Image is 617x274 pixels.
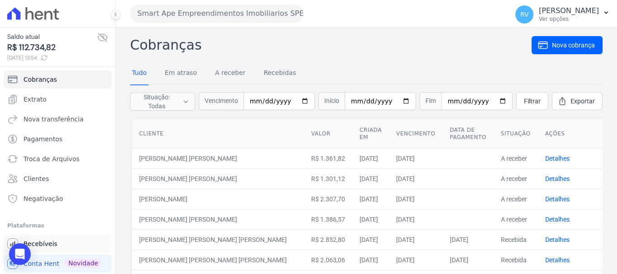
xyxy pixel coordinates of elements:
th: Cliente [132,119,304,149]
span: R$ 112.734,82 [7,42,97,54]
div: Open Intercom Messenger [9,243,31,265]
a: Nova cobrança [532,36,603,54]
a: Exportar [552,92,603,110]
span: Conta Hent [23,259,59,268]
span: Fim [420,92,441,110]
a: Troca de Arquivos [4,150,112,168]
a: Em atraso [163,62,199,85]
td: [DATE] [389,168,442,189]
span: Nova transferência [23,115,84,124]
div: Plataformas [7,220,108,231]
td: [PERSON_NAME] [PERSON_NAME] [132,168,304,189]
td: R$ 2.852,80 [304,229,352,250]
td: A receber [494,189,538,209]
span: Vencimento [199,92,243,110]
td: [DATE] [389,229,442,250]
button: Smart Ape Empreendimentos Imobiliarios SPE LTDA [130,5,304,23]
td: [PERSON_NAME] [132,189,304,209]
p: [PERSON_NAME] [539,6,599,15]
a: Detalhes [545,216,570,223]
td: [DATE] [352,229,389,250]
a: Detalhes [545,195,570,203]
a: Negativação [4,190,112,208]
span: Nova cobrança [552,41,595,50]
span: Situação: Todas [136,93,177,111]
a: Detalhes [545,175,570,182]
span: Saldo atual [7,32,97,42]
a: A receber [213,62,248,85]
a: Tudo [130,62,149,85]
td: [DATE] [389,250,442,270]
th: Situação [494,119,538,149]
td: A receber [494,209,538,229]
span: Cobranças [23,75,57,84]
a: Filtrar [516,92,548,110]
td: A receber [494,168,538,189]
a: Extrato [4,90,112,108]
span: Clientes [23,174,49,183]
span: Novidade [65,258,102,268]
span: [DATE] 13:54 [7,54,97,62]
td: R$ 1.301,12 [304,168,352,189]
span: Início [318,92,345,110]
td: [DATE] [389,209,442,229]
td: R$ 2.063,06 [304,250,352,270]
td: R$ 1.386,57 [304,209,352,229]
a: Recebidas [262,62,298,85]
th: Valor [304,119,352,149]
a: Conta Hent Novidade [4,255,112,273]
span: Exportar [570,97,595,106]
a: Clientes [4,170,112,188]
span: Filtrar [524,97,541,106]
td: [DATE] [389,148,442,168]
a: Detalhes [545,256,570,264]
p: Ver opções [539,15,599,23]
th: Criada em [352,119,389,149]
td: [DATE] [443,229,494,250]
td: [PERSON_NAME] [PERSON_NAME] [132,209,304,229]
td: [DATE] [352,168,389,189]
th: Data de pagamento [443,119,494,149]
td: [DATE] [352,189,389,209]
button: Situação: Todas [130,93,195,111]
td: Recebida [494,229,538,250]
a: Detalhes [545,155,570,162]
td: [DATE] [352,250,389,270]
button: RV [PERSON_NAME] Ver opções [508,2,617,27]
td: [PERSON_NAME] [PERSON_NAME] [PERSON_NAME] [132,229,304,250]
span: Negativação [23,194,63,203]
a: Nova transferência [4,110,112,128]
h2: Cobranças [130,35,532,55]
a: Pagamentos [4,130,112,148]
th: Ações [538,119,609,149]
a: Cobranças [4,70,112,88]
td: [PERSON_NAME] [PERSON_NAME] [132,148,304,168]
a: Recebíveis [4,235,112,253]
td: R$ 1.361,82 [304,148,352,168]
td: [DATE] [352,209,389,229]
span: RV [520,11,529,18]
td: [DATE] [389,189,442,209]
td: [DATE] [443,250,494,270]
a: Detalhes [545,236,570,243]
span: Recebíveis [23,239,57,248]
td: A receber [494,148,538,168]
th: Vencimento [389,119,442,149]
span: Extrato [23,95,47,104]
span: Troca de Arquivos [23,154,79,163]
td: Recebida [494,250,538,270]
td: [DATE] [352,148,389,168]
td: [PERSON_NAME] [PERSON_NAME] [PERSON_NAME] [132,250,304,270]
span: Pagamentos [23,135,62,144]
td: R$ 2.307,70 [304,189,352,209]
